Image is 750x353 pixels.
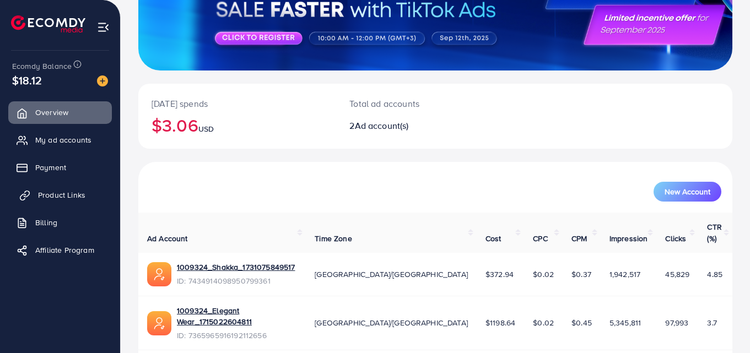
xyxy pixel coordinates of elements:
span: Ad account(s) [355,120,409,132]
span: Impression [609,233,648,244]
span: $372.94 [485,269,514,280]
span: Ecomdy Balance [12,61,72,72]
a: My ad accounts [8,129,112,151]
span: Clicks [665,233,686,244]
button: New Account [654,182,721,202]
p: Total ad accounts [349,97,472,110]
img: logo [11,15,85,32]
span: Ad Account [147,233,188,244]
span: Product Links [38,189,85,200]
span: 5,345,811 [609,317,641,328]
span: My ad accounts [35,134,91,145]
span: CPM [571,233,587,244]
span: New Account [665,188,710,195]
span: $0.02 [533,269,554,280]
a: 1009324_Elegant Wear_1715022604811 [177,305,297,328]
span: 4.85 [707,269,722,280]
span: [GEOGRAPHIC_DATA]/[GEOGRAPHIC_DATA] [315,317,468,328]
span: 3.7 [707,317,716,328]
span: $18.12 [12,72,42,88]
h2: 2 [349,121,472,131]
span: Overview [35,107,68,118]
img: menu [97,21,110,34]
a: Billing [8,211,112,233]
span: CTR (%) [707,221,721,243]
a: Affiliate Program [8,239,112,261]
h2: $3.06 [152,115,323,135]
span: CPC [533,233,547,244]
span: 45,829 [665,269,689,280]
span: Cost [485,233,501,244]
a: Product Links [8,184,112,206]
p: [DATE] spends [152,97,323,110]
span: ID: 7365965916192112656 [177,330,297,341]
span: Time Zone [315,233,352,244]
span: $0.02 [533,317,554,328]
a: Overview [8,101,112,123]
span: $0.45 [571,317,592,328]
img: ic-ads-acc.e4c84228.svg [147,311,171,335]
span: Affiliate Program [35,245,94,256]
a: 1009324_Shakka_1731075849517 [177,262,295,273]
span: 1,942,517 [609,269,640,280]
span: [GEOGRAPHIC_DATA]/[GEOGRAPHIC_DATA] [315,269,468,280]
span: $1198.64 [485,317,515,328]
a: Payment [8,156,112,178]
span: $0.37 [571,269,591,280]
span: Billing [35,217,57,228]
img: image [97,75,108,86]
span: USD [198,123,214,134]
span: 97,993 [665,317,688,328]
span: ID: 7434914098950799361 [177,275,295,286]
img: ic-ads-acc.e4c84228.svg [147,262,171,286]
span: Payment [35,162,66,173]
